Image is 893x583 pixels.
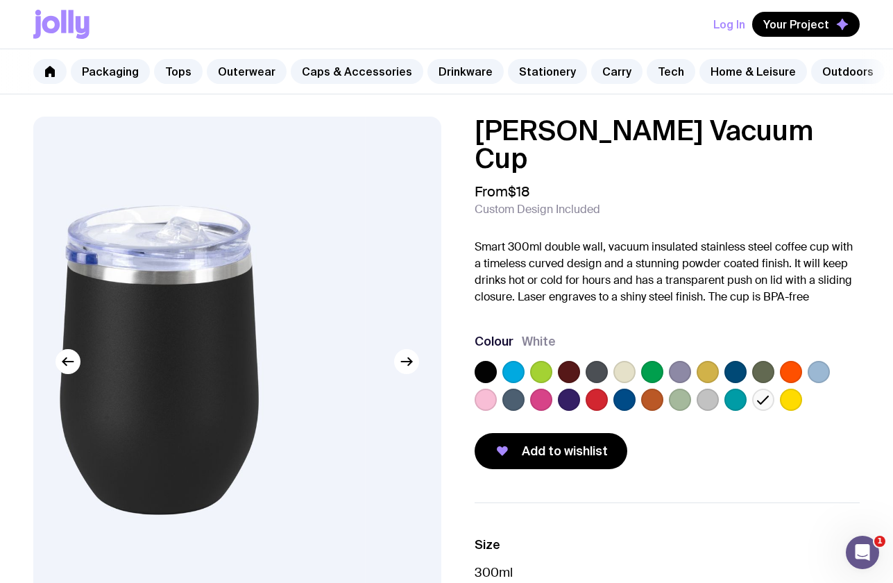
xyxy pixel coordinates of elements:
[475,183,530,200] span: From
[811,59,885,84] a: Outdoors
[713,12,745,37] button: Log In
[763,17,829,31] span: Your Project
[154,59,203,84] a: Tops
[475,239,860,305] p: Smart 300ml double wall, vacuum insulated stainless steel coffee cup with a timeless curved desig...
[522,333,556,350] span: White
[591,59,643,84] a: Carry
[699,59,807,84] a: Home & Leisure
[207,59,287,84] a: Outerwear
[427,59,504,84] a: Drinkware
[475,203,600,217] span: Custom Design Included
[475,564,860,581] p: 300ml
[71,59,150,84] a: Packaging
[508,59,587,84] a: Stationery
[522,443,608,459] span: Add to wishlist
[475,536,860,553] h3: Size
[874,536,885,547] span: 1
[291,59,423,84] a: Caps & Accessories
[475,333,513,350] h3: Colour
[647,59,695,84] a: Tech
[846,536,879,569] iframe: Intercom live chat
[752,12,860,37] button: Your Project
[475,433,627,469] button: Add to wishlist
[475,117,860,172] h1: [PERSON_NAME] Vacuum Cup
[508,183,530,201] span: $18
